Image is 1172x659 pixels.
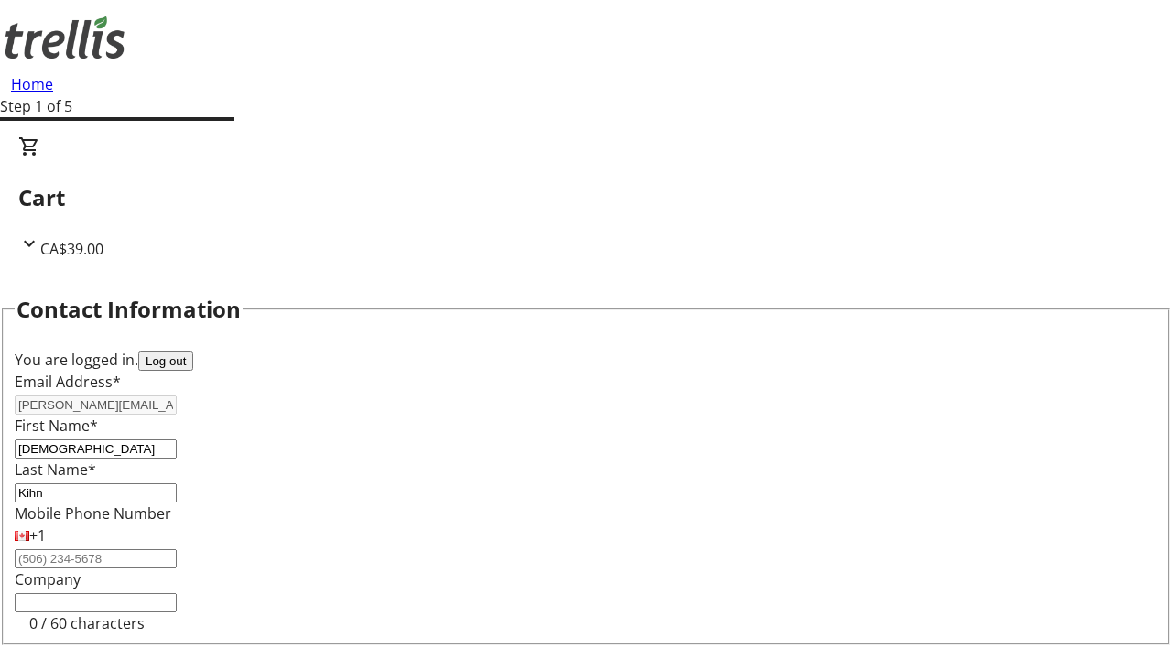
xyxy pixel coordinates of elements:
[16,293,241,326] h2: Contact Information
[138,351,193,371] button: Log out
[15,372,121,392] label: Email Address*
[18,135,1154,260] div: CartCA$39.00
[15,416,98,436] label: First Name*
[40,239,103,259] span: CA$39.00
[15,459,96,480] label: Last Name*
[15,349,1157,371] div: You are logged in.
[18,181,1154,214] h2: Cart
[15,503,171,524] label: Mobile Phone Number
[15,569,81,589] label: Company
[15,549,177,568] input: (506) 234-5678
[29,613,145,633] tr-character-limit: 0 / 60 characters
